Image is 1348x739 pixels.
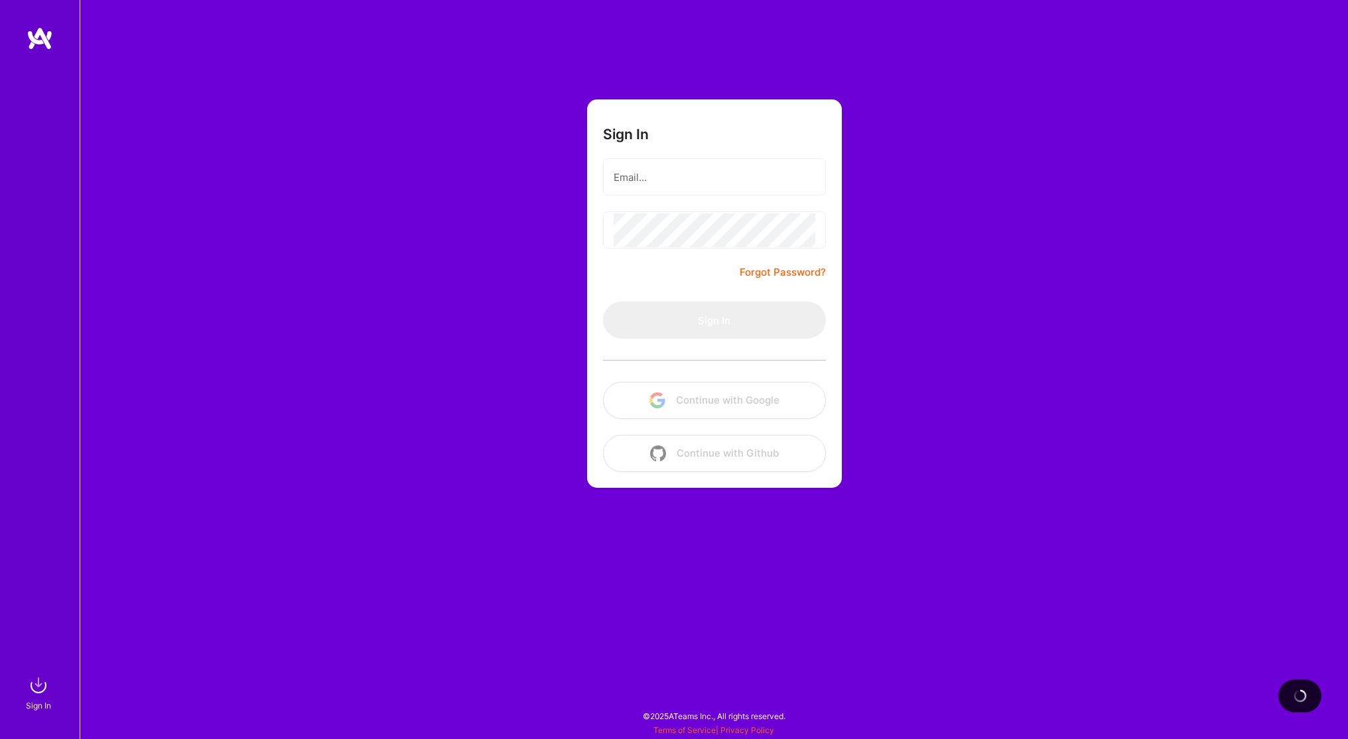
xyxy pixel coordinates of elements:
button: Continue with Google [603,382,826,419]
a: Forgot Password? [740,264,826,280]
a: Privacy Policy [720,725,774,735]
div: Sign In [26,699,51,712]
div: © 2025 ATeams Inc., All rights reserved. [80,699,1348,732]
img: icon [650,445,666,461]
img: icon [649,392,665,408]
a: sign inSign In [28,672,52,712]
img: loading [1291,687,1310,705]
img: logo [27,27,53,50]
a: Terms of Service [653,725,716,735]
button: Continue with Github [603,435,826,472]
span: | [653,725,774,735]
button: Sign In [603,302,826,339]
input: Email... [614,160,815,194]
h3: Sign In [603,126,649,142]
img: sign in [25,672,52,699]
